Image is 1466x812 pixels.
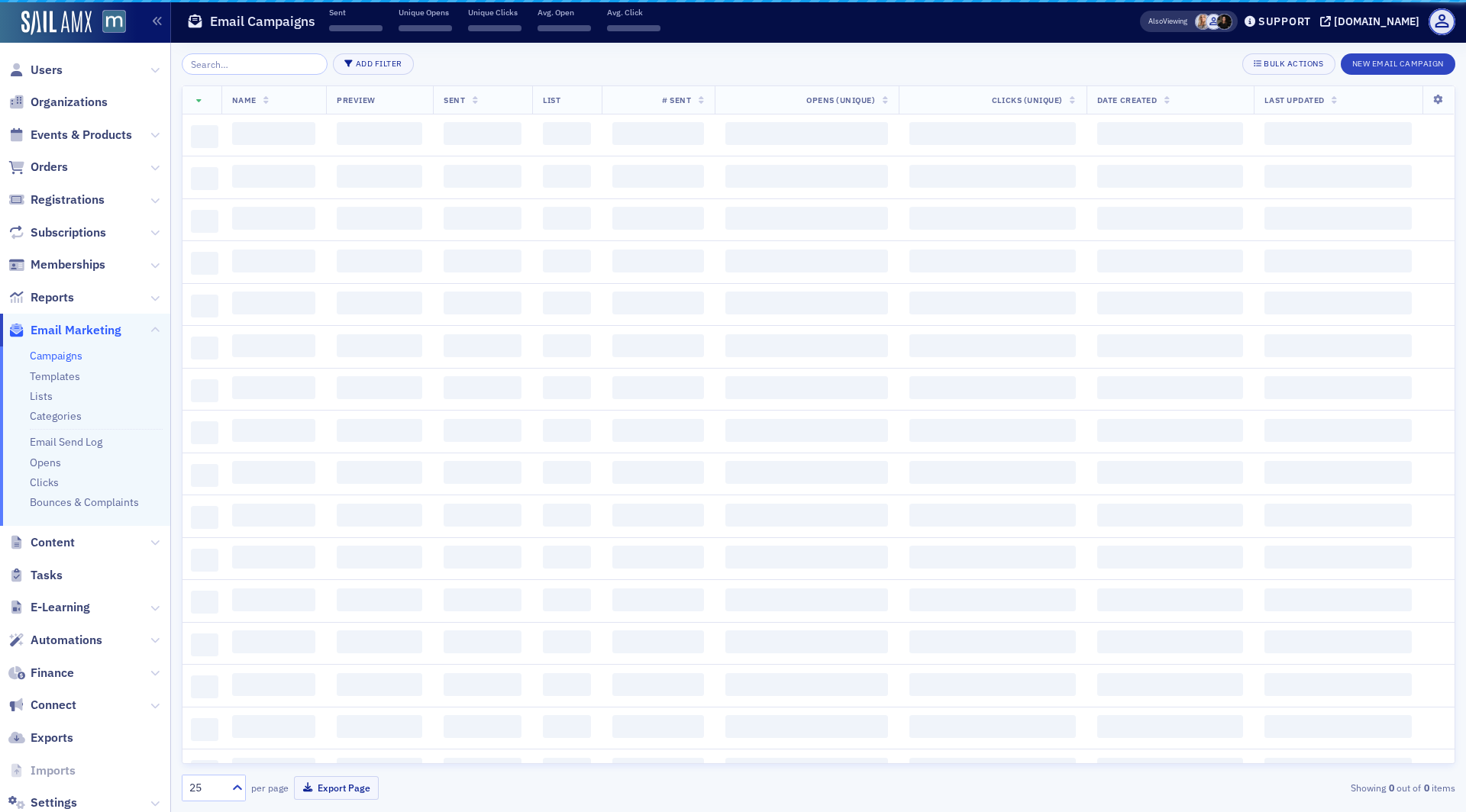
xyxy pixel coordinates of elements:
span: ‌ [191,591,219,614]
span: ‌ [909,504,1075,527]
span: ‌ [725,292,888,314]
span: ‌ [191,295,219,317]
span: ‌ [725,376,888,399]
a: Reports [8,289,74,306]
span: Last Updated [1264,95,1324,105]
span: ‌ [1264,630,1412,653]
span: ‌ [191,210,219,233]
span: ‌ [232,546,315,569]
span: ‌ [612,673,704,696]
span: ‌ [444,250,521,272]
span: ‌ [543,334,591,357]
span: ‌ [612,461,704,484]
span: ‌ [607,25,660,31]
span: Lauren McDonough [1216,14,1232,30]
span: ‌ [612,546,704,569]
span: ‌ [191,379,219,402]
span: ‌ [191,125,219,148]
span: ‌ [329,25,383,31]
span: ‌ [444,588,521,611]
span: ‌ [337,715,422,738]
a: Email Marketing [8,322,121,339]
span: ‌ [543,207,591,230]
span: ‌ [612,250,704,272]
span: ‌ [191,464,219,487]
span: ‌ [725,630,888,653]
span: ‌ [1264,250,1412,272]
button: Bulk Actions [1242,53,1335,75]
a: View Homepage [92,10,126,36]
img: SailAMX [102,10,126,34]
h1: Email Campaigns [210,12,315,31]
a: Organizations [8,94,108,111]
span: ‌ [725,758,888,781]
a: Campaigns [30,349,82,362]
a: Lists [30,389,53,403]
span: ‌ [191,549,219,572]
a: Opens [30,456,61,469]
p: Avg. Click [607,7,660,18]
span: ‌ [232,334,315,357]
span: ‌ [909,461,1075,484]
span: ‌ [725,588,888,611]
span: ‌ [444,292,521,314]
span: ‌ [468,25,521,31]
a: Clicks [30,475,59,489]
span: ‌ [1097,630,1244,653]
span: Clicks (Unique) [992,95,1063,105]
span: ‌ [1097,715,1244,738]
span: ‌ [444,461,521,484]
span: ‌ [1264,376,1412,399]
span: ‌ [232,292,315,314]
span: ‌ [612,165,704,188]
span: ‌ [337,292,422,314]
span: ‌ [543,376,591,399]
span: ‌ [444,165,521,188]
span: List [543,95,560,105]
span: ‌ [399,25,452,31]
span: ‌ [909,673,1075,696]
span: ‌ [538,25,591,31]
span: Name [232,95,257,105]
a: Users [8,62,63,79]
span: ‌ [1097,546,1244,569]
strong: 0 [1421,781,1432,794]
span: ‌ [232,461,315,484]
a: Bounces & Complaints [30,495,139,509]
span: ‌ [1264,207,1412,230]
span: ‌ [725,165,888,188]
span: ‌ [232,165,315,188]
span: ‌ [543,250,591,272]
span: ‌ [909,588,1075,611]
span: ‌ [191,421,219,444]
span: ‌ [1097,207,1244,230]
span: ‌ [1097,334,1244,357]
span: ‌ [1097,504,1244,527]
span: ‌ [543,461,591,484]
span: ‌ [1097,673,1244,696]
span: Connect [31,697,76,714]
span: ‌ [191,252,219,275]
span: ‌ [232,588,315,611]
span: ‌ [612,630,704,653]
span: ‌ [725,546,888,569]
a: Email Send Log [30,435,102,449]
span: ‌ [444,546,521,569]
span: ‌ [725,250,888,272]
input: Search… [182,53,328,75]
span: ‌ [337,376,422,399]
span: ‌ [612,292,704,314]
span: ‌ [444,758,521,781]
span: Orders [31,159,68,176]
span: ‌ [337,588,422,611]
span: Tasks [31,567,63,584]
span: ‌ [232,207,315,230]
span: ‌ [909,250,1075,272]
span: ‌ [1097,758,1244,781]
span: ‌ [543,546,591,569]
span: ‌ [337,207,422,230]
span: ‌ [1264,419,1412,442]
a: Content [8,534,75,551]
span: Imports [31,762,76,779]
span: Reports [31,289,74,306]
